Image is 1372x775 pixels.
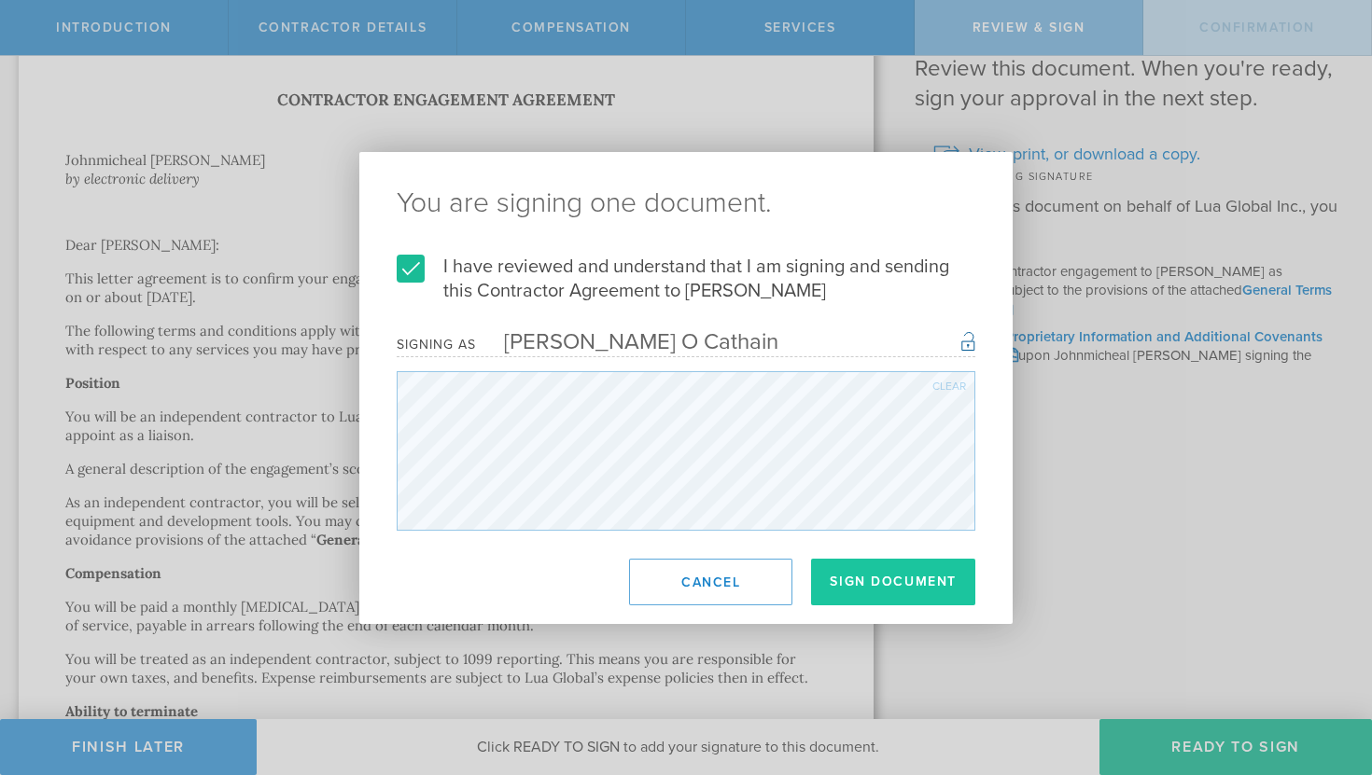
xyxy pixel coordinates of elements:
[629,559,792,605] button: Cancel
[1279,630,1372,719] iframe: Chat Widget
[397,189,975,217] ng-pluralize: You are signing one document.
[476,328,778,355] div: [PERSON_NAME] O Cathain
[397,337,476,353] div: Signing as
[811,559,975,605] button: Sign Document
[397,255,975,303] label: I have reviewed and understand that I am signing and sending this Contractor Agreement to [PERSON...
